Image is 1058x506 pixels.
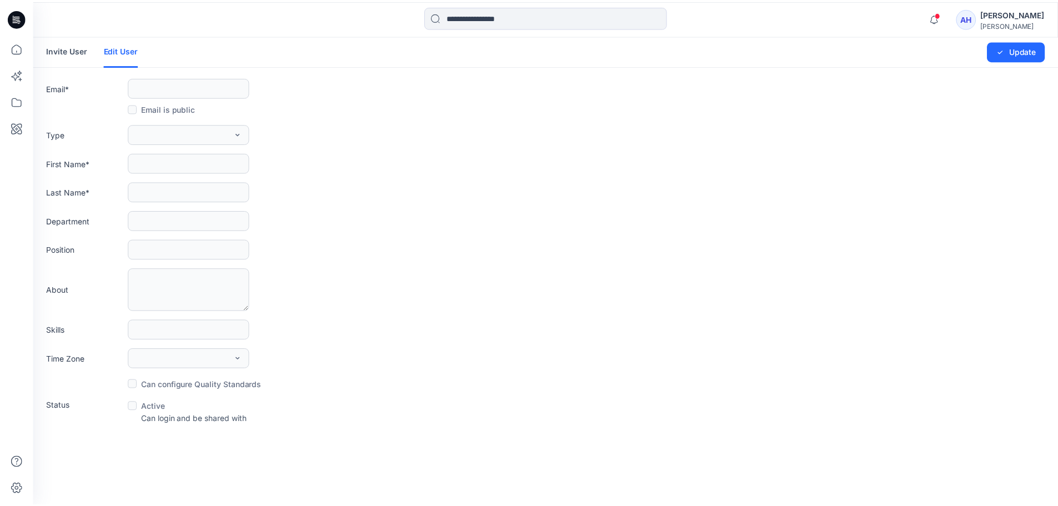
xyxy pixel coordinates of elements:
[47,353,124,365] label: Time Zone
[104,36,139,66] a: Edit User
[47,82,124,93] label: Email
[47,284,124,295] label: About
[964,8,984,28] div: AH
[988,20,1052,28] div: [PERSON_NAME]
[47,36,88,64] a: Invite User
[995,41,1053,61] button: Update
[47,244,124,255] label: Position
[129,400,166,413] label: Active
[129,102,197,115] label: Email is public
[988,7,1052,20] div: [PERSON_NAME]
[47,324,124,336] label: Skills
[129,378,263,391] label: Can configure Quality Standards
[47,186,124,198] label: Last Name
[47,128,124,140] label: Type
[47,215,124,227] label: Department
[47,400,124,412] label: Status
[47,157,124,169] label: First Name
[129,400,248,413] div: Active
[142,413,248,425] p: Can login and be shared with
